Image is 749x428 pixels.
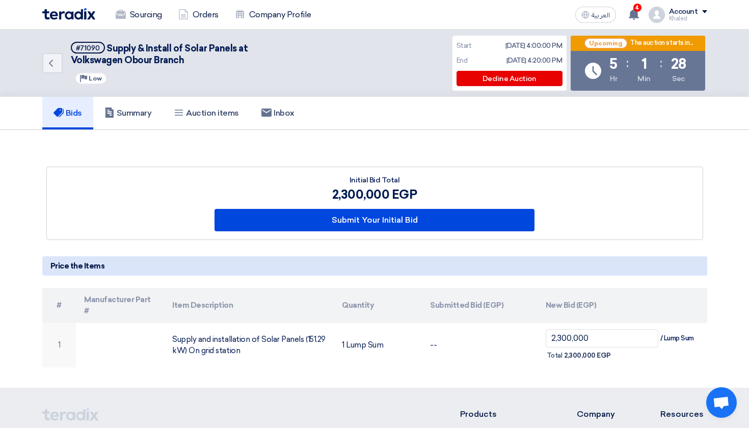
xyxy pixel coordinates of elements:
[334,288,422,323] th: Quantity
[706,387,737,418] a: Open chat
[577,408,630,420] li: Company
[649,7,665,23] img: profile_test.png
[250,97,306,129] a: Inbox
[42,323,76,368] td: 1
[422,323,537,368] td: --
[547,351,563,361] span: Total
[163,97,250,129] a: Auction items
[457,41,472,51] div: Start
[215,209,534,231] button: Submit Your Initial Bid
[641,57,647,71] div: 1
[53,108,82,118] h5: Bids
[71,42,295,67] h5: Supply & Install of Solar Panels at Volkswagen Obour Branch
[215,185,534,204] div: 2,300,000 EGP
[671,57,686,71] div: 28
[76,288,164,323] th: Manufacturer Part #
[564,351,611,361] span: 2,300,000 EGP
[261,108,295,118] h5: Inbox
[626,54,629,72] div: :
[505,41,563,51] div: [DATE] 4:00:00 PM
[89,75,102,82] span: Low
[71,43,248,66] span: Supply & Install of Solar Panels at Volkswagen Obour Branch
[42,97,93,129] a: Bids
[76,45,100,51] div: #71090
[609,57,618,71] div: 5
[669,8,698,16] div: Account
[637,73,651,84] div: Min
[506,56,563,66] div: [DATE] 4:20:00 PM
[592,12,610,19] span: العربية
[93,97,163,129] a: Summary
[457,56,468,66] div: End
[108,4,170,26] a: Sourcing
[630,39,693,47] div: The auction starts in...
[660,408,707,420] li: Resources
[538,288,707,323] th: New Bid (EGP)
[633,4,641,12] span: 4
[457,71,563,86] div: Decline Auction
[215,175,534,185] div: Initial Bid Total
[164,288,334,323] th: Item Description
[42,8,95,20] img: Teradix logo
[227,4,319,26] a: Company Profile
[660,54,662,72] div: :
[460,408,546,420] li: Products
[669,16,707,21] div: Khaled
[584,38,628,49] span: Upcoming
[575,7,616,23] button: العربية
[42,288,76,323] th: #
[170,4,227,26] a: Orders
[334,323,422,368] td: 1 Lump Sum
[174,108,239,118] h5: Auction items
[672,73,685,84] div: Sec
[104,108,152,118] h5: Summary
[422,288,537,323] th: Submitted Bid (EGP)
[164,323,334,368] td: Supply and installation of Solar Panels (151.29 kW) On grid station
[42,256,707,276] h5: Price the Items
[660,333,694,343] span: / Lump Sum
[610,73,617,84] div: Hr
